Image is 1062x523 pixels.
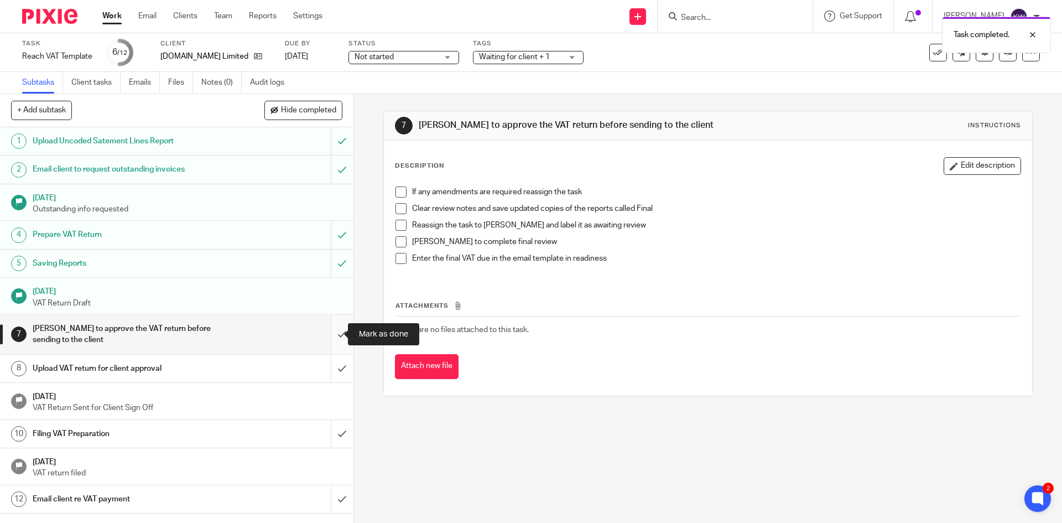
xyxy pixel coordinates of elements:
small: /12 [117,50,127,56]
p: If any amendments are required reassign the task [412,187,1020,198]
div: 6 [112,46,127,59]
p: VAT Return Draft [33,298,342,309]
span: Waiting for client + 1 [479,53,550,61]
h1: Prepare VAT Return [33,226,224,243]
div: 10 [11,426,27,442]
a: Reports [249,11,277,22]
label: Due by [285,39,335,48]
p: Enter the final VAT due in the email template in readiness [412,253,1020,264]
h1: Filing VAT Preparation [33,426,224,442]
span: There are no files attached to this task. [395,326,529,334]
a: Team [214,11,232,22]
label: Tags [473,39,584,48]
h1: [PERSON_NAME] to approve the VAT return before sending to the client [33,320,224,349]
h1: [DATE] [33,389,342,402]
h1: Email client to request outstanding invoices [33,161,224,178]
button: Attach new file [395,354,459,379]
a: Work [102,11,122,22]
p: Reassign the task to [PERSON_NAME] and label it as awaiting review [412,220,1020,231]
h1: Upload Uncoded Satement Lines Report [33,133,224,149]
p: Task completed. [954,29,1009,40]
p: [PERSON_NAME] to complete final review [412,236,1020,247]
h1: Email client re VAT payment [33,491,224,508]
a: Client tasks [71,72,121,94]
h1: [DATE] [33,454,342,468]
h1: Upload VAT return for client approval [33,360,224,377]
div: 1 [11,133,27,149]
h1: [DATE] [33,190,342,204]
p: [DOMAIN_NAME] Limited [160,51,248,62]
p: Outstanding info requested [33,204,342,215]
div: 7 [11,327,27,342]
div: 5 [11,256,27,271]
a: Settings [293,11,322,22]
button: Hide completed [264,101,342,120]
div: 12 [11,491,27,507]
a: Audit logs [250,72,293,94]
p: Clear review notes and save updated copies of the reports called Final [412,203,1020,214]
h1: [DATE] [33,283,342,297]
div: 2 [1043,483,1054,494]
a: Files [168,72,193,94]
label: Client [160,39,271,48]
div: 7 [395,117,413,134]
label: Task [22,39,92,48]
img: Pixie [22,9,77,24]
div: 8 [11,361,27,376]
span: [DATE] [285,53,308,60]
div: 2 [11,162,27,178]
a: Notes (0) [201,72,242,94]
button: Edit description [944,157,1021,175]
a: Email [138,11,157,22]
button: + Add subtask [11,101,72,120]
div: 4 [11,227,27,243]
label: Status [348,39,459,48]
h1: [PERSON_NAME] to approve the VAT return before sending to the client [419,120,732,131]
span: Attachments [395,303,449,309]
img: svg%3E [1010,8,1028,25]
div: Reach VAT Template [22,51,92,62]
p: Description [395,162,444,170]
p: VAT return filed [33,468,342,479]
span: Not started [355,53,394,61]
h1: Saving Reports [33,255,224,272]
div: Instructions [968,121,1021,130]
a: Clients [173,11,197,22]
a: Subtasks [22,72,63,94]
span: Hide completed [281,106,336,115]
a: Emails [129,72,160,94]
p: VAT Return Sent for Client Sign Off [33,402,342,413]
